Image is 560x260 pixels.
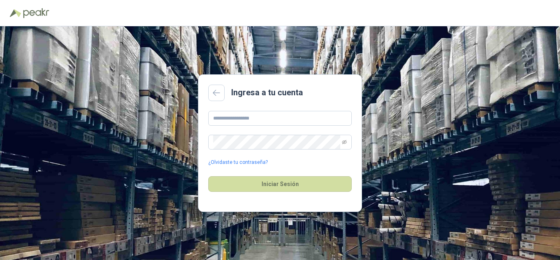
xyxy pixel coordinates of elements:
img: Peakr [23,8,49,18]
img: Logo [10,9,21,17]
a: ¿Olvidaste tu contraseña? [208,159,268,166]
button: Iniciar Sesión [208,176,352,192]
h2: Ingresa a tu cuenta [231,86,303,99]
span: eye-invisible [342,140,347,145]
